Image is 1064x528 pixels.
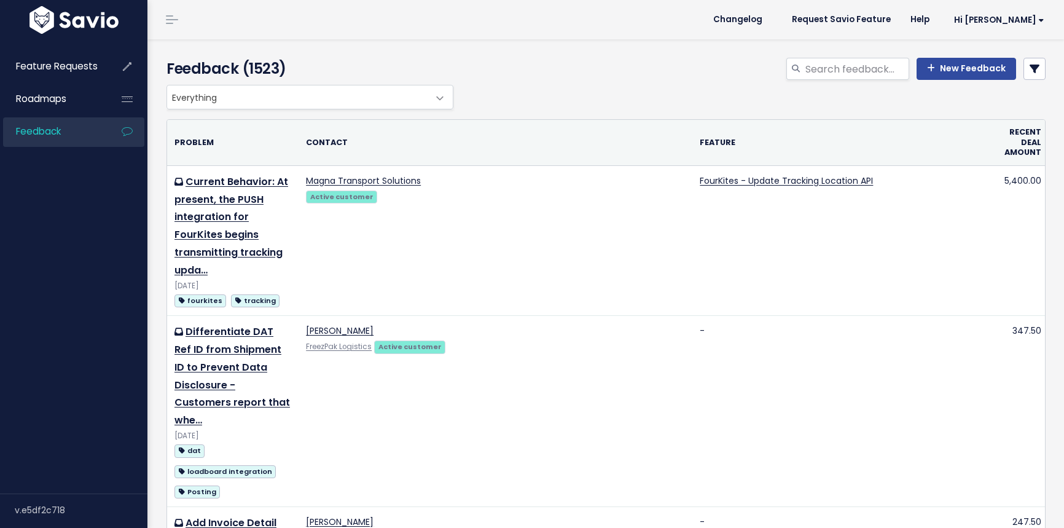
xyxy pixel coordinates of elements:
[713,15,762,24] span: Changelog
[167,120,299,165] th: Problem
[310,192,374,202] strong: Active customer
[174,325,290,427] a: Differentiate DAT Ref ID from Shipment ID to Prevent Data Disclosure - Customers report that whe…
[166,58,447,80] h4: Feedback (1523)
[15,494,147,526] div: v.e5df2c718
[174,175,288,277] a: Current Behavior: At present, the PUSH integration for FourKites begins transmitting tracking upda…
[997,120,1049,165] th: Recent deal amount
[306,516,374,528] a: [PERSON_NAME]
[901,10,939,29] a: Help
[782,10,901,29] a: Request Savio Feature
[231,294,280,307] span: tracking
[174,444,205,457] span: dat
[700,175,873,187] a: FourKites - Update Tracking Location API
[3,52,102,81] a: Feature Requests
[3,85,102,113] a: Roadmaps
[306,175,421,187] a: Magna Transport Solutions
[167,85,428,109] span: Everything
[174,293,226,308] a: fourkites
[174,463,276,479] a: loadboard integration
[917,58,1016,80] a: New Feedback
[997,316,1049,507] td: 347.50
[954,15,1044,25] span: Hi [PERSON_NAME]
[16,60,98,73] span: Feature Requests
[174,430,291,443] div: [DATE]
[306,325,374,337] a: [PERSON_NAME]
[692,120,997,165] th: Feature
[16,125,61,138] span: Feedback
[174,443,205,458] a: dat
[174,294,226,307] span: fourkites
[174,280,291,293] div: [DATE]
[174,465,276,478] span: loadboard integration
[374,340,445,352] a: Active customer
[174,486,220,498] span: Posting
[306,342,372,352] a: FreezPak Logistics
[166,85,453,109] span: Everything
[16,92,66,105] span: Roadmaps
[939,10,1054,30] a: Hi [PERSON_NAME]
[692,316,997,507] td: -
[26,6,122,34] img: logo-white.9d6f32f41409.svg
[174,484,220,499] a: Posting
[231,293,280,308] a: tracking
[378,342,442,352] strong: Active customer
[306,190,377,202] a: Active customer
[299,120,692,165] th: Contact
[804,58,909,80] input: Search feedback...
[997,165,1049,315] td: 5,400.00
[3,117,102,146] a: Feedback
